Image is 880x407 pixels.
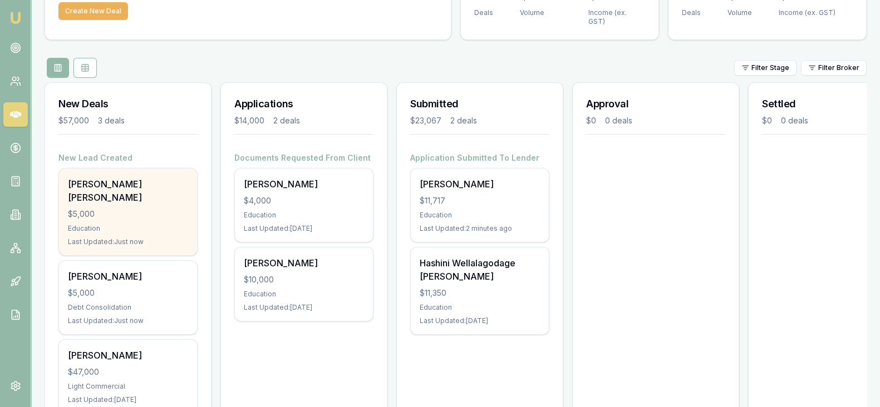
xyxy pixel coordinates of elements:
div: Education [420,303,540,312]
div: 0 deals [605,115,632,126]
div: $0 [762,115,772,126]
div: [PERSON_NAME] [PERSON_NAME] [68,177,188,204]
img: emu-icon-u.png [9,11,22,24]
div: 0 deals [781,115,808,126]
div: Deals [474,8,493,17]
div: $14,000 [234,115,264,126]
h4: Documents Requested From Client [234,152,373,163]
button: Filter Broker [801,60,867,76]
div: Income (ex. GST) [588,8,645,26]
div: [PERSON_NAME] [420,177,540,191]
div: Last Updated: Just now [68,237,188,246]
span: Filter Broker [818,63,859,72]
h3: Applications [234,96,373,112]
div: [PERSON_NAME] [244,256,364,270]
div: Last Updated: [DATE] [244,224,364,233]
div: 2 deals [273,115,300,126]
h4: New Lead Created [58,152,198,163]
div: Education [244,211,364,220]
div: Light Commercial [68,382,188,391]
h3: New Deals [58,96,198,112]
div: Volume [520,8,562,17]
div: Volume [727,8,752,17]
div: $23,067 [410,115,441,126]
div: Debt Consolidation [68,303,188,312]
div: Education [244,290,364,299]
div: 3 deals [98,115,125,126]
div: Last Updated: [DATE] [68,395,188,404]
div: Last Updated: 2 minutes ago [420,224,540,233]
span: Filter Stage [751,63,789,72]
div: Income (ex. GST) [779,8,835,17]
div: $0 [586,115,596,126]
div: 2 deals [450,115,477,126]
div: $11,350 [420,287,540,299]
div: $5,000 [68,209,188,220]
div: [PERSON_NAME] [244,177,364,191]
div: Education [420,211,540,220]
h3: Approval [586,96,725,112]
button: Filter Stage [734,60,797,76]
div: $47,000 [68,366,188,378]
div: Last Updated: Just now [68,316,188,325]
div: $57,000 [58,115,89,126]
div: [PERSON_NAME] [68,349,188,362]
div: $4,000 [244,195,364,206]
div: $11,717 [420,195,540,206]
h4: Application Submitted To Lender [410,152,549,163]
div: Last Updated: [DATE] [244,303,364,312]
div: Last Updated: [DATE] [420,316,540,325]
div: $10,000 [244,274,364,285]
div: $5,000 [68,287,188,299]
button: Create New Deal [58,2,128,20]
div: Deals [682,8,701,17]
div: [PERSON_NAME] [68,270,188,283]
div: Hashini Wellalagodage [PERSON_NAME] [420,256,540,283]
h3: Submitted [410,96,549,112]
div: Education [68,224,188,233]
